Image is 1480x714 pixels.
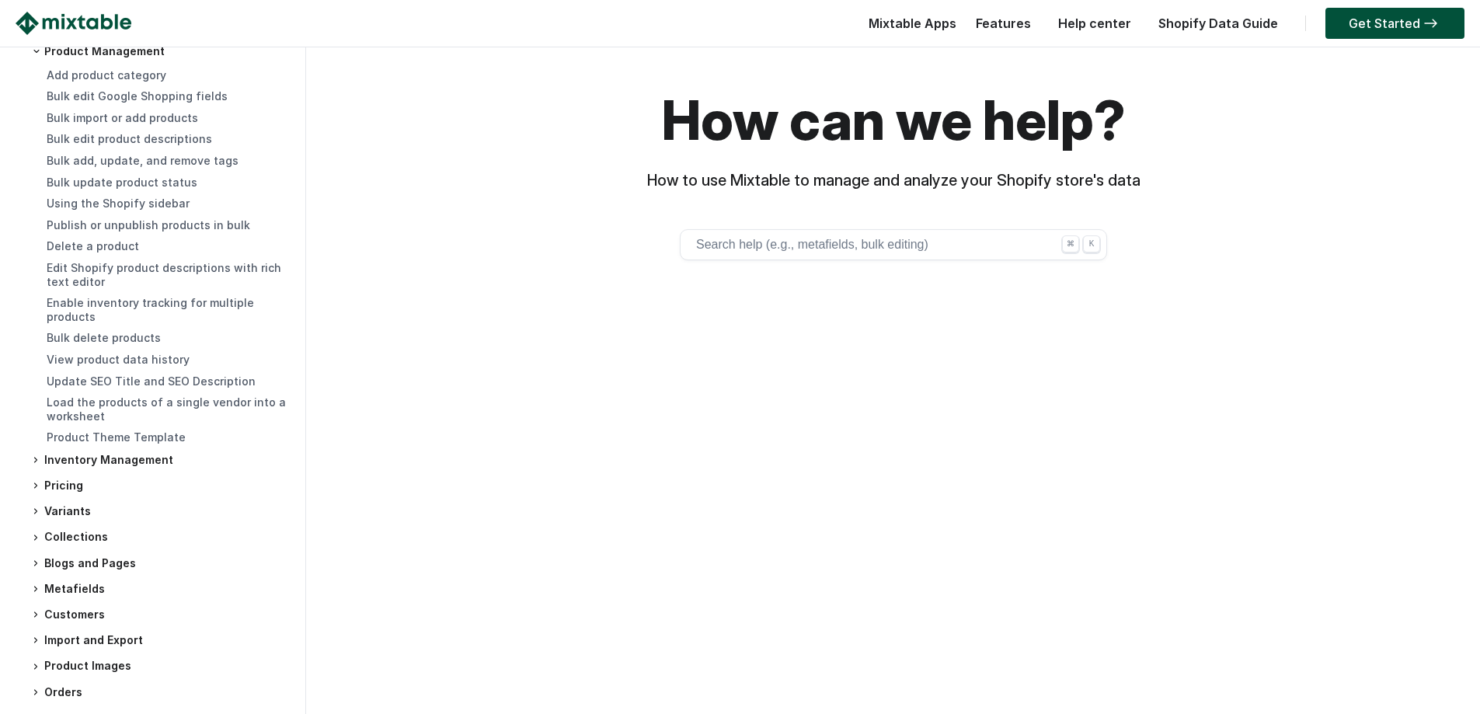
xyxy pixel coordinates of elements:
[31,503,290,520] h3: Variants
[47,239,139,253] a: Delete a product
[47,154,239,167] a: Bulk add, update, and remove tags
[1050,16,1139,31] a: Help center
[31,581,290,597] h3: Metafields
[31,556,290,572] h3: Blogs and Pages
[47,132,212,145] a: Bulk edit product descriptions
[1420,19,1441,28] img: arrow-right.svg
[47,68,166,82] a: Add product category
[1083,235,1100,253] div: K
[31,44,290,59] h3: Product Management
[31,684,290,701] h3: Orders
[31,529,290,545] h3: Collections
[47,197,190,210] a: Using the Shopify sidebar
[47,176,197,189] a: Bulk update product status
[861,12,956,43] div: Mixtable Apps
[314,171,1473,190] h3: How to use Mixtable to manage and analyze your Shopify store's data
[1325,8,1464,39] a: Get Started
[968,16,1039,31] a: Features
[31,607,290,623] h3: Customers
[47,218,250,232] a: Publish or unpublish products in bulk
[680,229,1107,260] button: Search help (e.g., metafields, bulk editing) ⌘ K
[47,261,281,288] a: Edit Shopify product descriptions with rich text editor
[47,374,256,388] a: Update SEO Title and SEO Description
[31,632,290,649] h3: Import and Export
[1062,235,1079,253] div: ⌘
[31,478,290,494] h3: Pricing
[47,89,228,103] a: Bulk edit Google Shopping fields
[1151,16,1286,31] a: Shopify Data Guide
[314,85,1473,155] h1: How can we help?
[31,658,290,674] h3: Product Images
[47,395,286,423] a: Load the products of a single vendor into a worksheet
[31,452,290,468] h3: Inventory Management
[47,430,186,444] a: Product Theme Template
[47,331,161,344] a: Bulk delete products
[16,12,131,35] img: Mixtable logo
[47,111,198,124] a: Bulk import or add products
[47,353,190,366] a: View product data history
[47,296,254,323] a: Enable inventory tracking for multiple products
